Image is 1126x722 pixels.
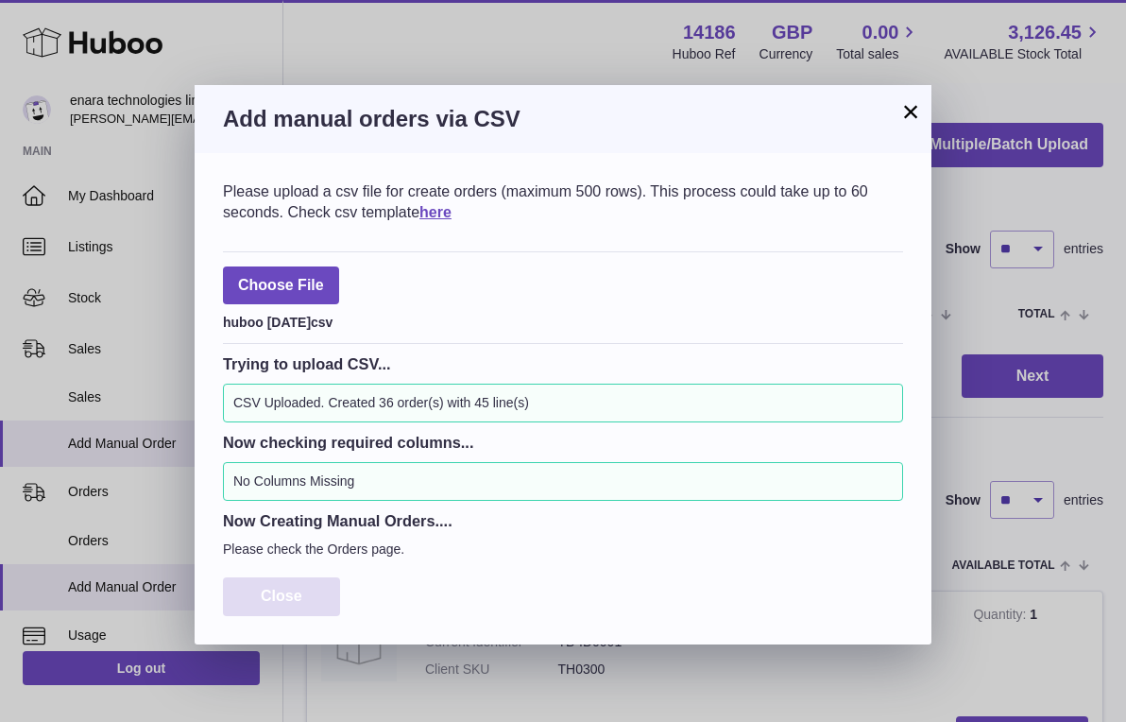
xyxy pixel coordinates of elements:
[223,432,903,453] h3: Now checking required columns...
[261,588,302,604] span: Close
[223,462,903,501] div: No Columns Missing
[419,204,452,220] a: here
[223,266,339,305] span: Choose File
[223,104,903,134] h3: Add manual orders via CSV
[899,100,922,123] button: ×
[223,384,903,422] div: CSV Uploaded. Created 36 order(s) with 45 line(s)
[223,181,903,222] div: Please upload a csv file for create orders (maximum 500 rows). This process could take up to 60 s...
[223,353,903,374] h3: Trying to upload CSV...
[223,577,340,616] button: Close
[223,510,903,531] h3: Now Creating Manual Orders....
[223,541,903,559] p: Please check the Orders page.
[223,309,903,332] div: huboo [DATE]csv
